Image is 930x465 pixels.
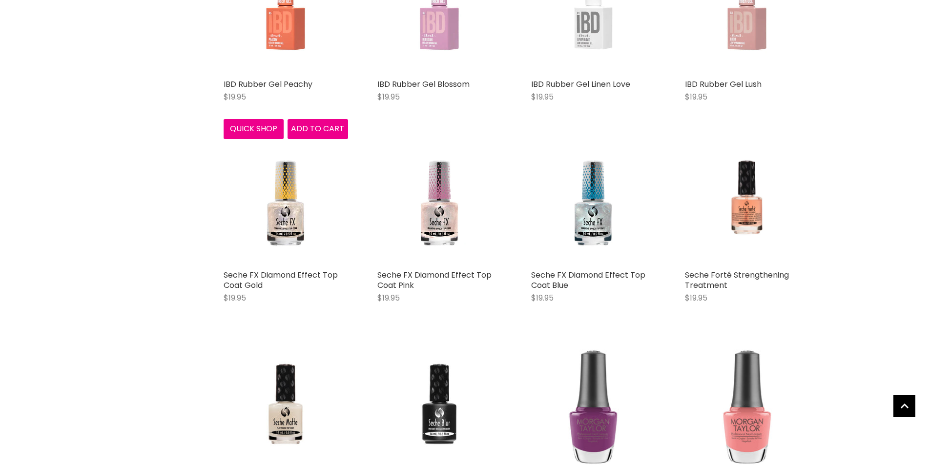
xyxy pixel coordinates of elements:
[531,79,630,90] a: IBD Rubber Gel Linen Love
[288,119,348,139] button: Add to cart
[685,269,789,291] a: Seche Forté Strengthening Treatment
[377,292,400,303] span: $19.95
[224,141,348,265] img: Seche FX Diamond Effect Top Coat Gold
[531,269,645,291] a: Seche FX Diamond Effect Top Coat Blue
[377,79,470,90] a: IBD Rubber Gel Blossom
[224,79,312,90] a: IBD Rubber Gel Peachy
[291,123,344,134] span: Add to cart
[224,91,246,102] span: $19.95
[224,119,284,139] button: Quick shop
[685,141,809,265] a: Seche Forté Strengthening Treatment
[377,141,502,265] img: Seche FX Diamond Effect Top Coat Pink
[377,91,400,102] span: $19.95
[685,91,707,102] span: $19.95
[531,91,554,102] span: $19.95
[224,269,338,291] a: Seche FX Diamond Effect Top Coat Gold
[531,141,656,265] img: Seche FX Diamond Effect Top Coat Blue
[377,269,492,291] a: Seche FX Diamond Effect Top Coat Pink
[224,292,246,303] span: $19.95
[685,146,809,260] img: Seche Forté Strengthening Treatment
[531,292,554,303] span: $19.95
[685,292,707,303] span: $19.95
[685,79,762,90] a: IBD Rubber Gel Lush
